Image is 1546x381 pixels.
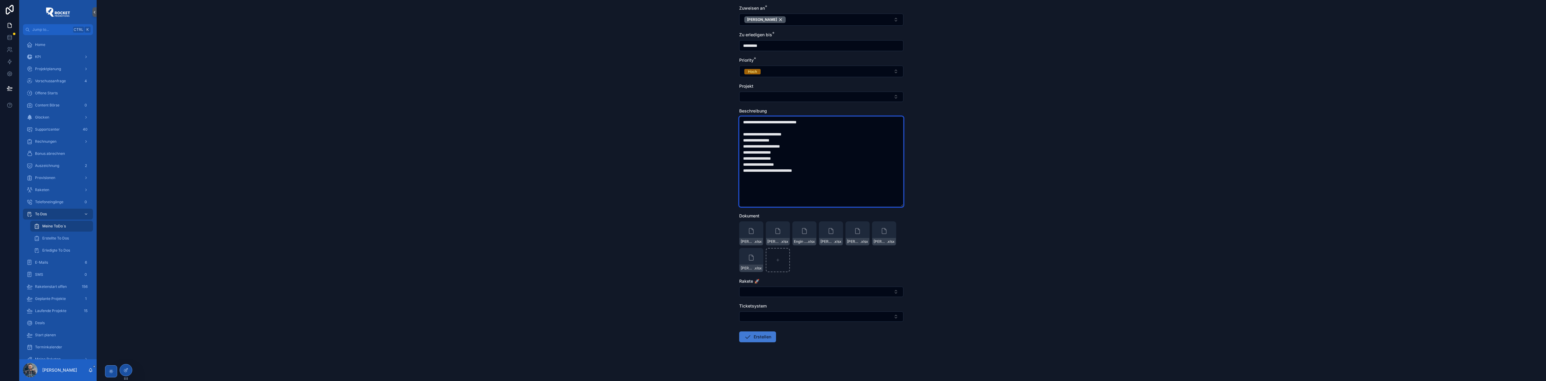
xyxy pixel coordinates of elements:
span: Geplante Projekte [35,296,66,301]
span: E-Mails [35,260,48,265]
span: Erstellte To Dos [42,236,69,241]
div: 0 [82,271,89,278]
span: Ctrl [73,27,84,33]
a: Geplante Projekte1 [23,293,93,304]
div: 4 [82,77,89,85]
span: .xlsx [754,239,762,244]
a: Vorschussanfrage4 [23,76,93,86]
span: Terminkalender [35,345,62,350]
a: Bonus abrechnen [23,148,93,159]
span: [PERSON_NAME] [741,239,754,244]
span: Home [35,42,45,47]
div: 156 [80,283,89,290]
div: 6 [82,259,89,266]
span: Glocken [35,115,49,120]
a: Laufende Projekte15 [23,305,93,316]
span: Bonus abrechnen [35,151,65,156]
a: Raketenstart offen156 [23,281,93,292]
a: Meine ToDo´s [30,221,93,232]
span: .xlsx [887,239,895,244]
a: Content Börse0 [23,100,93,111]
span: To Dos [35,212,47,217]
span: Auszeichnung [35,163,59,168]
a: Home [23,39,93,50]
span: Meine Raketen [35,357,61,362]
a: Erledigte To Dos [30,245,93,256]
span: Dokument [739,213,759,218]
p: [PERSON_NAME] [42,367,77,373]
button: Unselect 17 [744,16,786,23]
span: Offene Starts [35,91,58,96]
span: Laufende Projekte [35,308,66,313]
span: Jump to... [32,27,71,32]
a: Raketen [23,184,93,195]
span: .xlsx [754,266,762,271]
button: Select Button [739,311,903,322]
span: [PERSON_NAME] [874,239,887,244]
a: Offene Starts [23,88,93,99]
a: E-Mails6 [23,257,93,268]
a: Auszeichnung2 [23,160,93,171]
span: Content Börse [35,103,59,108]
a: To Dos [23,209,93,220]
span: .xlsx [860,239,868,244]
span: Rechnungen [35,139,56,144]
button: Select Button [739,66,903,77]
div: 0 [82,198,89,206]
button: Jump to...CtrlK [23,24,93,35]
span: KPI [35,54,41,59]
div: Hoch [748,69,757,74]
div: 40 [81,126,89,133]
span: Deals [35,321,45,325]
span: Zu erledigen bis [739,32,772,37]
button: Select Button [739,92,903,102]
span: [PERSON_NAME] [820,239,834,244]
span: .xlsx [781,239,788,244]
span: Priority [739,57,754,63]
img: App logo [46,7,70,17]
div: 0 [82,102,89,109]
span: .xlsx [834,239,842,244]
span: Ticketsystem [739,303,767,308]
a: Terminkalender [23,342,93,353]
a: Supportcenter40 [23,124,93,135]
a: Start planen [23,330,93,340]
span: K [85,27,90,32]
span: Provisionen [35,175,55,180]
span: Erledigte To Dos [42,248,70,253]
a: Projektplanung [23,63,93,74]
span: Zuweisen an [739,5,765,11]
div: 2 [82,162,89,169]
span: Meine ToDo´s [42,224,66,229]
div: scrollable content [19,35,97,359]
a: Meine Raketen [23,354,93,365]
a: Telefoneingänge0 [23,197,93,207]
span: [PERSON_NAME] [767,239,781,244]
span: Raketen [35,187,49,192]
span: Engin Kaya [794,239,807,244]
a: Glocken [23,112,93,123]
span: Telefoneingänge [35,200,63,204]
span: Projekt [739,83,753,89]
a: KPI [23,51,93,62]
span: SMS [35,272,43,277]
div: 15 [82,307,89,314]
span: [PERSON_NAME] [747,17,777,22]
button: Select Button [739,14,903,26]
a: Provisionen [23,172,93,183]
a: Rechnungen [23,136,93,147]
span: Projektplanung [35,67,61,71]
button: Select Button [739,287,903,297]
span: Raketenstart offen [35,284,67,289]
span: Supportcenter [35,127,60,132]
span: Start planen [35,333,56,337]
a: SMS0 [23,269,93,280]
span: Vorschussanfrage [35,79,66,83]
button: Erstellen [739,331,776,342]
span: [PERSON_NAME] [847,239,860,244]
div: 1 [82,295,89,302]
a: Erstellte To Dos [30,233,93,244]
span: Rakete 🚀 [739,278,759,284]
span: [PERSON_NAME] [741,266,754,271]
span: .xlsx [807,239,815,244]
